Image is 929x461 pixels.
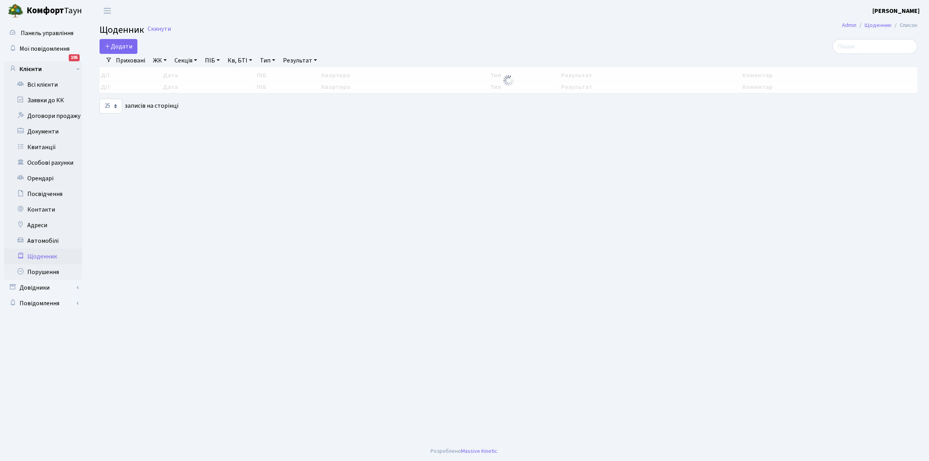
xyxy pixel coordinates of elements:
[8,3,23,19] img: logo.png
[98,4,117,17] button: Переключити навігацію
[21,29,73,37] span: Панель управління
[69,54,80,61] div: 195
[4,61,82,77] a: Клієнти
[502,74,515,87] img: Обробка...
[4,93,82,108] a: Заявки до КК
[4,124,82,139] a: Документи
[872,7,920,15] b: [PERSON_NAME]
[20,44,69,53] span: Мої повідомлення
[171,54,200,67] a: Секція
[100,39,137,54] a: Додати
[4,186,82,202] a: Посвідчення
[865,21,892,29] a: Щоденник
[100,23,144,37] span: Щоденник
[4,41,82,57] a: Мої повідомлення195
[4,233,82,249] a: Автомобілі
[100,99,122,114] select: записів на сторінці
[872,6,920,16] a: [PERSON_NAME]
[4,249,82,264] a: Щоденник
[4,217,82,233] a: Адреси
[113,54,148,67] a: Приховані
[27,4,82,18] span: Таун
[4,280,82,295] a: Довідники
[4,202,82,217] a: Контакти
[150,54,170,67] a: ЖК
[4,171,82,186] a: Орендарі
[4,155,82,171] a: Особові рахунки
[202,54,223,67] a: ПІБ
[4,264,82,280] a: Порушення
[4,25,82,41] a: Панель управління
[257,54,278,67] a: Тип
[148,25,171,33] a: Скинути
[4,139,82,155] a: Квитанції
[105,42,132,51] span: Додати
[4,108,82,124] a: Договори продажу
[461,447,497,455] a: Massive Kinetic
[27,4,64,17] b: Комфорт
[4,77,82,93] a: Всі клієнти
[100,99,178,114] label: записів на сторінці
[431,447,498,456] div: Розроблено .
[833,39,917,54] input: Пошук...
[842,21,856,29] a: Admin
[4,295,82,311] a: Повідомлення
[280,54,320,67] a: Результат
[830,17,929,34] nav: breadcrumb
[224,54,255,67] a: Кв, БТІ
[892,21,917,30] li: Список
